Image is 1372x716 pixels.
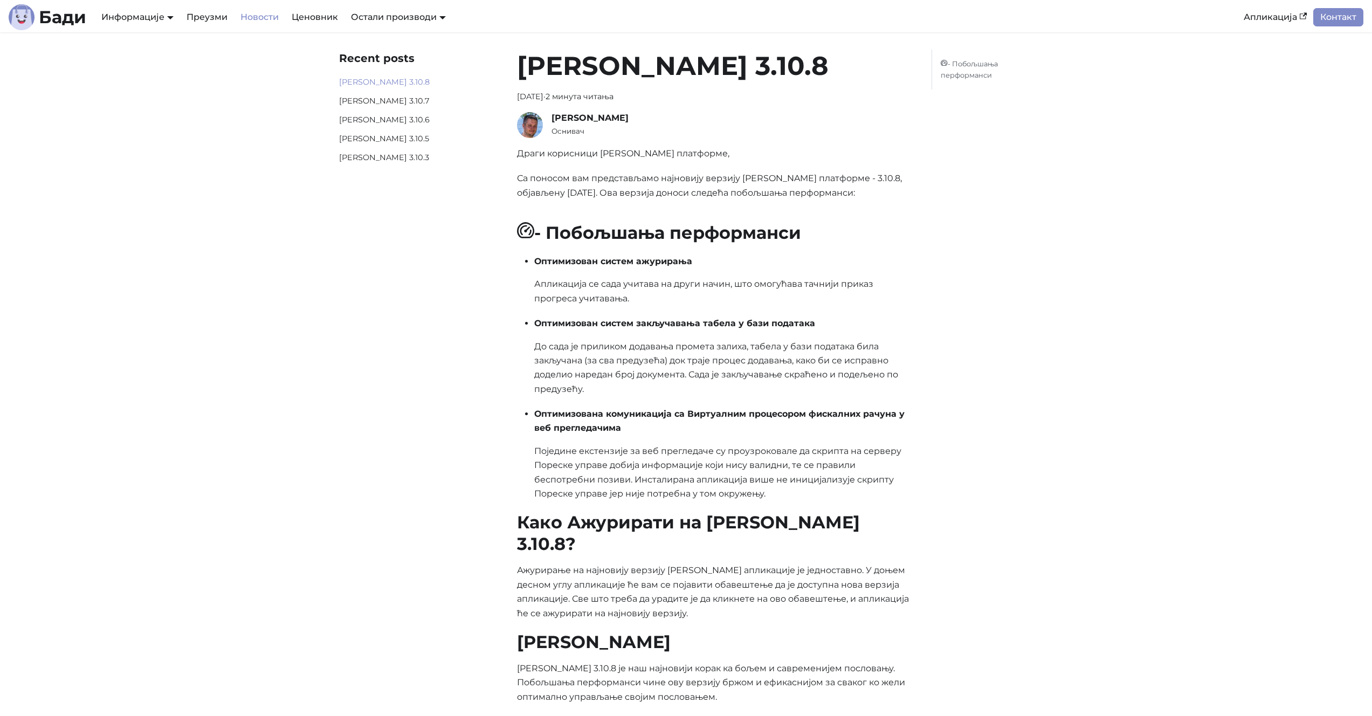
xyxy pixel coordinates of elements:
[339,76,500,89] a: [PERSON_NAME] 3.10.8
[517,222,915,244] h2: - Побољшања перформанси
[517,662,915,704] p: [PERSON_NAME] 3.10.8 је наш најновији корак ка бољем и савременијем пословању. Побољшања перформа...
[517,112,543,138] img: Дејан Велимировић
[339,133,500,146] a: [PERSON_NAME] 3.10.5
[517,171,915,200] p: Са поносом вам представљамо најновију верзију [PERSON_NAME] платформе - 3.10.8, објављену [DATE]....
[180,8,234,26] a: Преузми
[1237,8,1313,26] a: Апликација
[351,12,446,22] a: Остали производи
[339,95,500,108] a: [PERSON_NAME] 3.10.7
[534,256,692,266] strong: Оптимизован систем ажурирања
[285,8,344,26] a: Ценовник
[534,318,815,328] strong: Оптимизован систем закључавања табела у бази података
[534,277,915,306] p: Апликација се сада учитава на други начин, што омогућава тачнији приказ прогреса учитавања.
[101,12,174,22] a: Информације
[339,50,500,67] div: Recent posts
[517,50,915,82] h1: [PERSON_NAME] 3.10.8
[534,340,915,397] p: До сада је приликом додавања промета залиха, табела у бази података била закључана (за сва предуз...
[517,92,543,101] time: [DATE]
[1313,8,1363,26] a: Контакт
[551,113,629,123] span: [PERSON_NAME]
[534,409,905,433] strong: Оптимизована комуникација са Виртуалним процесором фискалних рачуна у веб прегледачима
[517,512,915,555] h1: Како Ажурирати на [PERSON_NAME] 3.10.8?
[517,91,915,104] div: · 2 минута читања
[234,8,285,26] a: Новости
[941,58,1029,81] a: - Побољшања перформанси
[339,50,500,173] nav: Недавни постови на блогу
[551,126,915,137] small: Оснивач
[339,152,500,164] a: [PERSON_NAME] 3.10.3
[9,4,86,30] a: ЛогоБади
[339,114,500,127] a: [PERSON_NAME] 3.10.6
[39,9,86,26] b: Бади
[517,147,915,161] p: Драги корисници [PERSON_NAME] платформе,
[534,444,915,501] p: Поједине екстензије за веб прегледаче су проузроковале да скрипта на серверу Пореске управе добиј...
[517,631,915,653] h1: [PERSON_NAME]
[9,4,35,30] img: Лого
[517,563,915,621] p: Ажурирање на најновију верзију [PERSON_NAME] апликације је једноставно. У доњем десном углу аплик...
